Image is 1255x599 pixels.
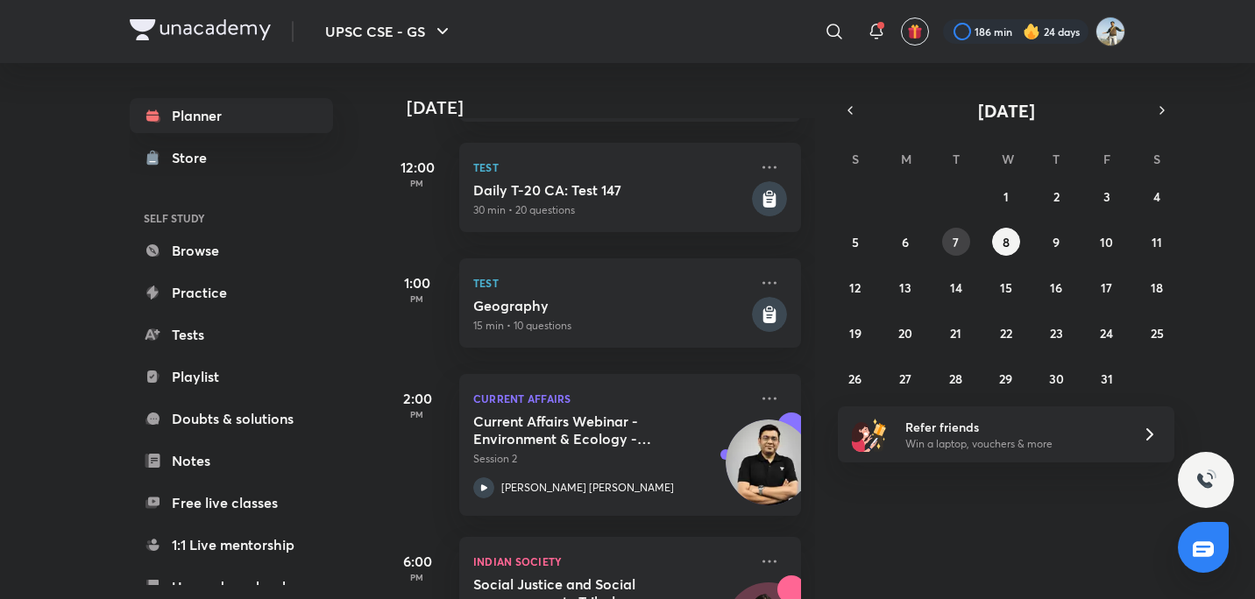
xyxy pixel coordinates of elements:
[953,234,959,250] abbr: October 7, 2025
[1143,182,1171,210] button: October 4, 2025
[1143,319,1171,347] button: October 25, 2025
[978,99,1035,123] span: [DATE]
[1053,188,1060,205] abbr: October 2, 2025
[849,325,861,342] abbr: October 19, 2025
[1153,188,1160,205] abbr: October 4, 2025
[1053,234,1060,250] abbr: October 9, 2025
[1000,279,1012,296] abbr: October 15, 2025
[130,359,333,394] a: Playlist
[1100,325,1113,342] abbr: October 24, 2025
[382,409,452,419] p: PM
[953,151,960,167] abbr: Tuesday
[473,272,748,293] p: Test
[891,273,919,301] button: October 13, 2025
[1101,279,1112,296] abbr: October 17, 2025
[992,319,1020,347] button: October 22, 2025
[1151,325,1164,342] abbr: October 25, 2025
[130,401,333,436] a: Doubts & solutions
[849,279,861,296] abbr: October 12, 2025
[382,178,452,188] p: PM
[841,228,869,256] button: October 5, 2025
[130,317,333,352] a: Tests
[901,18,929,46] button: avatar
[172,147,217,168] div: Store
[1093,319,1121,347] button: October 24, 2025
[130,19,271,45] a: Company Logo
[1151,279,1163,296] abbr: October 18, 2025
[473,297,748,314] h5: Geography
[382,272,452,293] h5: 1:00
[950,279,962,296] abbr: October 14, 2025
[473,551,748,572] p: Indian Society
[992,273,1020,301] button: October 15, 2025
[1103,151,1110,167] abbr: Friday
[1023,23,1040,40] img: streak
[899,370,911,387] abbr: October 27, 2025
[1003,188,1009,205] abbr: October 1, 2025
[1042,319,1070,347] button: October 23, 2025
[950,325,961,342] abbr: October 21, 2025
[898,325,912,342] abbr: October 20, 2025
[942,273,970,301] button: October 14, 2025
[1143,273,1171,301] button: October 18, 2025
[852,417,887,452] img: referral
[992,182,1020,210] button: October 1, 2025
[130,275,333,310] a: Practice
[905,436,1121,452] p: Win a laptop, vouchers & more
[1101,370,1113,387] abbr: October 31, 2025
[949,370,962,387] abbr: October 28, 2025
[1095,17,1125,46] img: Srikanth Rathod
[473,412,691,447] h5: Current Affairs Webinar - Environment & Ecology - Session 1
[852,151,859,167] abbr: Sunday
[473,202,748,218] p: 30 min • 20 questions
[130,527,333,562] a: 1:1 Live mentorship
[382,551,452,572] h5: 6:00
[891,319,919,347] button: October 20, 2025
[905,418,1121,436] h6: Refer friends
[899,279,911,296] abbr: October 13, 2025
[382,572,452,582] p: PM
[1042,182,1070,210] button: October 2, 2025
[992,228,1020,256] button: October 8, 2025
[992,364,1020,392] button: October 29, 2025
[382,157,452,178] h5: 12:00
[473,318,748,334] p: 15 min • 10 questions
[1050,279,1062,296] abbr: October 16, 2025
[942,364,970,392] button: October 28, 2025
[501,480,674,496] p: [PERSON_NAME] [PERSON_NAME]
[473,388,748,409] p: Current Affairs
[862,98,1150,123] button: [DATE]
[1100,234,1113,250] abbr: October 10, 2025
[942,228,970,256] button: October 7, 2025
[473,181,748,199] h5: Daily T-20 CA: Test 147
[852,234,859,250] abbr: October 5, 2025
[1195,469,1216,490] img: ttu
[130,233,333,268] a: Browse
[902,234,909,250] abbr: October 6, 2025
[942,319,970,347] button: October 21, 2025
[1003,234,1010,250] abbr: October 8, 2025
[473,451,748,467] p: Session 2
[891,364,919,392] button: October 27, 2025
[382,388,452,409] h5: 2:00
[1103,188,1110,205] abbr: October 3, 2025
[1093,273,1121,301] button: October 17, 2025
[1053,151,1060,167] abbr: Thursday
[130,19,271,40] img: Company Logo
[841,273,869,301] button: October 12, 2025
[1093,182,1121,210] button: October 3, 2025
[1153,151,1160,167] abbr: Saturday
[130,98,333,133] a: Planner
[891,228,919,256] button: October 6, 2025
[1093,364,1121,392] button: October 31, 2025
[1049,370,1064,387] abbr: October 30, 2025
[407,97,819,118] h4: [DATE]
[1000,325,1012,342] abbr: October 22, 2025
[841,319,869,347] button: October 19, 2025
[907,24,923,39] img: avatar
[1002,151,1014,167] abbr: Wednesday
[1093,228,1121,256] button: October 10, 2025
[1042,364,1070,392] button: October 30, 2025
[848,370,861,387] abbr: October 26, 2025
[999,370,1012,387] abbr: October 29, 2025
